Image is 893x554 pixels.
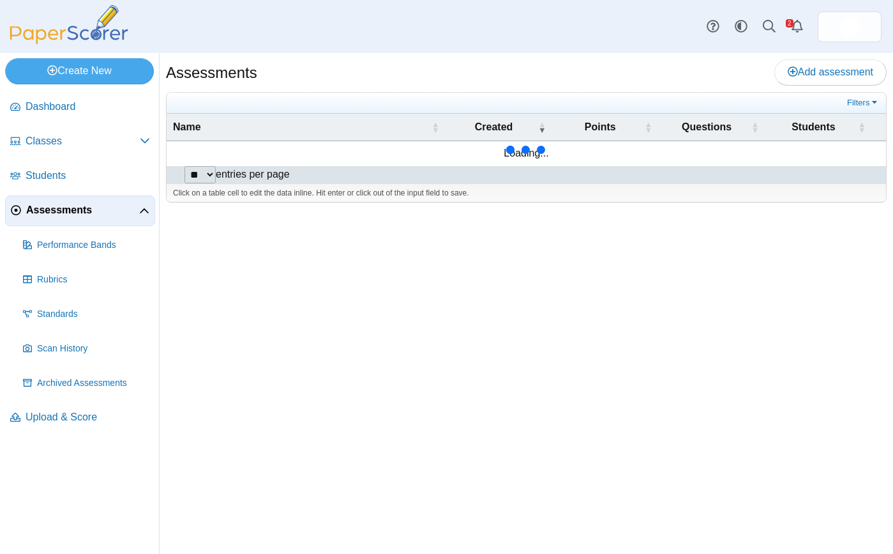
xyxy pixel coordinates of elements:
a: Dashboard [5,92,155,123]
a: Standards [18,299,155,330]
a: Upload & Score [5,403,155,433]
span: Scan History [37,342,150,355]
a: Scan History [18,334,155,364]
span: Archived Assessments [37,377,150,390]
span: Points [585,121,616,132]
span: d&k prep prep [839,17,860,37]
td: Loading... [167,141,886,165]
span: Upload & Score [26,410,150,424]
span: Rubrics [37,273,150,286]
div: Click on a table cell to edit the data inline. Hit enter or click out of the input field to save. [167,183,886,203]
span: Performance Bands [37,239,150,252]
a: Students [5,161,155,192]
a: Rubrics [18,265,155,295]
h1: Assessments [166,62,257,84]
a: Performance Bands [18,230,155,261]
span: Students : Activate to sort [858,114,866,141]
a: Filters [844,96,883,109]
span: Standards [37,308,150,321]
a: Classes [5,127,155,157]
a: Archived Assessments [18,368,155,399]
span: Points : Activate to sort [644,114,652,141]
label: entries per page [216,169,290,180]
span: Classes [26,134,140,148]
a: PaperScorer [5,35,133,46]
img: PaperScorer [5,5,133,44]
span: Name : Activate to sort [431,114,439,141]
span: Questions : Activate to sort [751,114,759,141]
a: ps.cRz8zCdsP4LbcP2q [818,12,882,42]
a: Assessments [5,196,155,226]
a: Add assessment [774,59,887,85]
span: Students [792,121,835,132]
a: Create New [5,58,154,84]
span: Add assessment [788,66,873,77]
a: Alerts [783,13,811,41]
span: Questions [682,121,732,132]
span: Students [26,169,150,183]
img: ps.cRz8zCdsP4LbcP2q [839,17,860,37]
span: Created : Activate to remove sorting [538,114,546,141]
span: Dashboard [26,100,150,114]
span: Created [475,121,513,132]
span: Name [173,121,201,132]
span: Assessments [26,203,139,217]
